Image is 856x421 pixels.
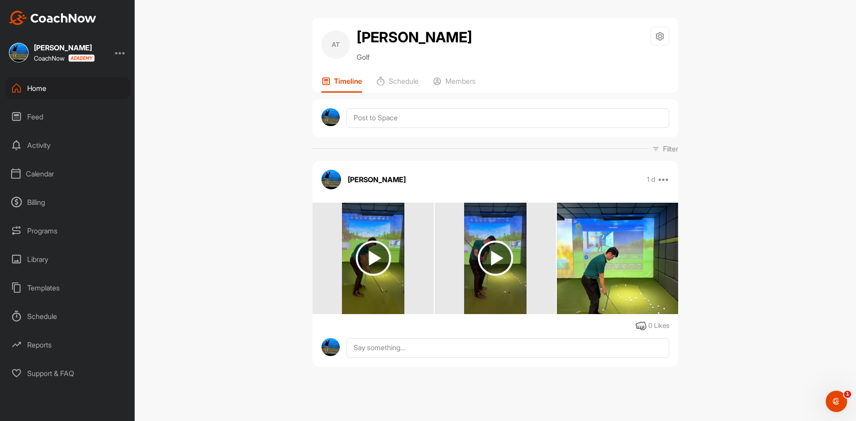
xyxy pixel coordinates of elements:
[321,338,340,356] img: avatar
[321,170,341,189] img: avatar
[34,54,95,62] div: CoachNow
[334,77,362,86] p: Timeline
[826,391,847,412] iframe: Intercom live chat
[445,77,476,86] p: Members
[464,203,527,314] img: media
[5,248,131,270] div: Library
[5,134,131,156] div: Activity
[357,52,472,62] p: Golf
[5,305,131,327] div: Schedule
[357,27,472,48] h2: [PERSON_NAME]
[557,177,678,339] img: media
[342,203,405,314] img: media
[5,220,131,242] div: Programs
[5,334,131,356] div: Reports
[5,191,131,213] div: Billing
[5,163,131,185] div: Calendar
[478,241,513,276] img: play
[5,77,131,99] div: Home
[389,77,419,86] p: Schedule
[647,175,655,184] p: 1 d
[648,321,669,331] div: 0 Likes
[348,174,406,185] p: [PERSON_NAME]
[356,241,391,276] img: play
[663,143,678,154] p: Filter
[5,362,131,384] div: Support & FAQ
[321,108,340,127] img: avatar
[9,43,29,62] img: square_c2c968d1ba4d61bfa9fef65f62c7a1bd.jpg
[5,277,131,299] div: Templates
[321,30,350,59] div: AT
[34,44,95,51] div: [PERSON_NAME]
[5,106,131,128] div: Feed
[68,54,95,62] img: CoachNow acadmey
[844,391,851,398] span: 1
[9,11,96,25] img: CoachNow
